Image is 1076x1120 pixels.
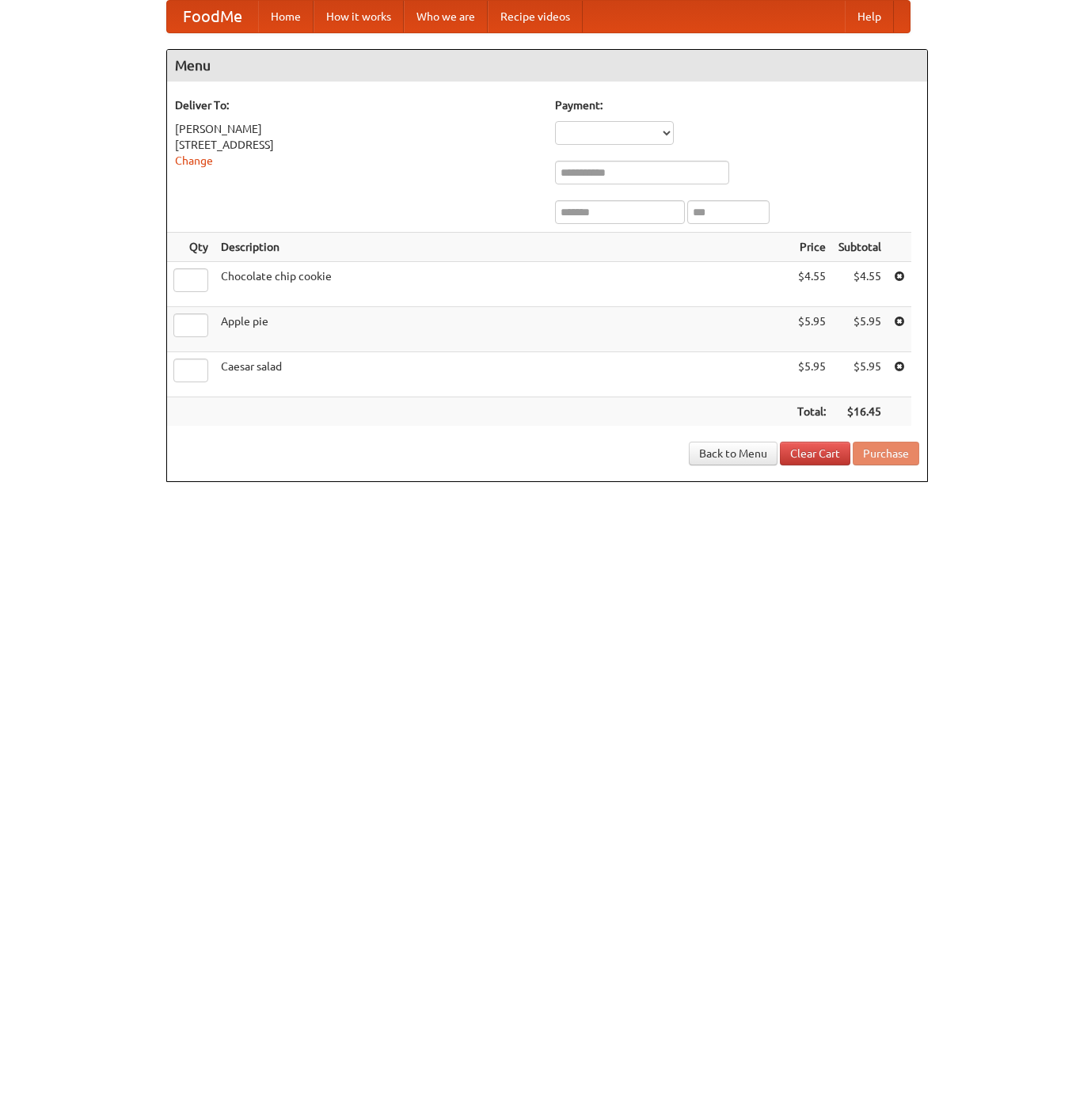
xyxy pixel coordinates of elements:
[689,442,778,465] a: Back to Menu
[488,1,583,32] a: Recipe videos
[791,233,832,262] th: Price
[215,352,791,397] td: Caesar salad
[791,307,832,352] td: $5.95
[845,1,894,32] a: Help
[832,307,888,352] td: $5.95
[215,262,791,307] td: Chocolate chip cookie
[167,50,927,82] h4: Menu
[791,397,832,427] th: Total:
[832,233,888,262] th: Subtotal
[314,1,404,32] a: How it works
[404,1,488,32] a: Who we are
[167,1,258,32] a: FoodMe
[832,262,888,307] td: $4.55
[791,262,832,307] td: $4.55
[853,442,919,465] button: Purchase
[791,352,832,397] td: $5.95
[832,397,888,427] th: $16.45
[175,154,213,167] a: Change
[258,1,314,32] a: Home
[555,97,919,113] h5: Payment:
[175,97,539,113] h5: Deliver To:
[215,307,791,352] td: Apple pie
[175,121,539,137] div: [PERSON_NAME]
[167,233,215,262] th: Qty
[832,352,888,397] td: $5.95
[175,137,539,153] div: [STREET_ADDRESS]
[780,442,850,465] a: Clear Cart
[215,233,791,262] th: Description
